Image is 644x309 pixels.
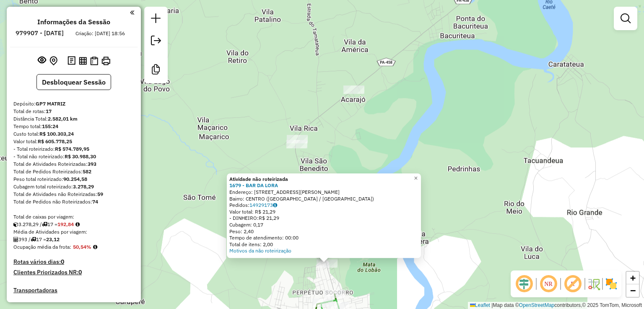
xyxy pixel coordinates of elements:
div: Total de Atividades Roteirizadas: [13,160,134,168]
a: Leaflet [470,302,490,308]
strong: 50,54% [73,244,91,250]
em: Média calculada utilizando a maior ocupação (%Peso ou %Cubagem) de cada rota da sessão. Rotas cro... [93,245,97,250]
div: Map data © contributors,© 2025 TomTom, Microsoft [468,302,644,309]
strong: 192,84 [57,221,74,227]
div: 3.278,29 / 17 = [13,221,134,228]
h6: 979907 - [DATE] [16,29,64,37]
div: Total de itens: 2,00 [229,241,418,248]
strong: R$ 605.778,25 [38,138,72,144]
span: | [491,302,493,308]
strong: 0 [61,258,64,265]
div: Tempo de atendimento: 00:00 [229,234,418,241]
i: Meta Caixas/viagem: 220,00 Diferença: -27,16 [75,222,80,227]
div: Pedidos: [229,202,418,209]
div: Valor total: R$ 21,29 [229,209,418,215]
div: Atividade não roteirizada - BAR DA LORA [317,259,338,268]
div: Cubagem: 0,17 [229,221,418,228]
a: Criar modelo [148,61,164,80]
h4: Clientes Priorizados NR: [13,269,134,276]
button: Desbloquear Sessão [36,74,111,90]
div: Depósito: [13,100,134,108]
strong: 582 [83,168,91,175]
div: Tempo total: [13,123,134,130]
strong: GP7 MATRIZ [36,100,65,107]
a: 14929173 [249,202,277,209]
div: Endereço: [STREET_ADDRESS][PERSON_NAME] [229,189,418,196]
div: 393 / 17 = [13,236,134,243]
a: Exportar sessão [148,32,164,51]
span: × [414,175,418,182]
a: 1679 - BAR DA LORA [229,183,278,189]
div: Custo total: [13,130,134,138]
button: Centralizar mapa no depósito ou ponto de apoio [48,54,59,67]
strong: 155:24 [42,123,58,129]
a: Close popup [411,173,421,183]
strong: 17 [46,108,52,114]
strong: R$ 30.988,30 [65,153,96,160]
div: Total de caixas por viagem: [13,213,134,221]
div: Atividade não roteirizada - MESTE DO SABOR [287,135,308,143]
button: Exibir sessão original [36,54,48,67]
a: Motivos da não roteirização [229,248,291,254]
span: + [630,273,636,283]
span: Ocultar NR [538,274,558,294]
h4: Transportadoras [13,287,134,294]
div: Criação: [DATE] 18:56 [72,30,128,37]
button: Visualizar Romaneio [88,55,100,67]
div: Total de Atividades não Roteirizadas: [13,191,134,198]
span: Exibir rótulo [563,274,583,294]
a: Exibir filtros [617,10,634,27]
span: Ocultar deslocamento [514,274,534,294]
i: Total de rotas [42,222,47,227]
i: Total de rotas [31,237,36,242]
strong: 3.278,29 [73,183,94,190]
a: OpenStreetMap [519,302,555,308]
strong: Atividade não roteirizada [229,176,288,182]
strong: 0 [78,268,82,276]
h4: Informações da Sessão [37,18,110,26]
button: Imprimir Rotas [100,55,112,67]
strong: R$ 100.303,24 [39,131,74,137]
div: Peso total roteirizado: [13,175,134,183]
div: - DINHEIRO: [229,215,418,222]
span: − [630,285,636,296]
div: Total de rotas: [13,108,134,115]
strong: 59 [97,191,103,197]
button: Visualizar relatório de Roteirização [77,55,88,66]
div: Total de Pedidos não Roteirizados: [13,198,134,206]
span: Ocupação média da frota: [13,244,71,250]
div: Bairro: CENTRO ([GEOGRAPHIC_DATA] / [GEOGRAPHIC_DATA]) [229,196,418,202]
i: Observações [273,203,277,208]
div: - Total roteirizado: [13,145,134,153]
i: Cubagem total roteirizado [13,222,18,227]
a: Clique aqui para minimizar o painel [130,8,134,17]
img: Fluxo de ruas [587,277,600,291]
div: Total de Pedidos Roteirizados: [13,168,134,175]
div: Peso: 2,40 [229,228,418,235]
img: Exibir/Ocultar setores [605,277,618,291]
strong: 90.254,58 [63,176,87,182]
div: Atividade não roteirizada - PARADA CERTA [286,140,307,148]
strong: 23,12 [46,236,60,242]
strong: 74 [92,198,98,205]
div: - Total não roteirizado: [13,153,134,160]
strong: R$ 574.789,95 [55,146,89,152]
i: Total de Atividades [13,237,18,242]
span: R$ 21,29 [259,215,279,221]
button: Logs desbloquear sessão [66,54,77,67]
div: Atividade não roteirizada - PONTO DO TONE [343,85,364,94]
strong: 2.582,01 km [48,116,78,122]
div: Cubagem total roteirizado: [13,183,134,191]
div: Distância Total: [13,115,134,123]
div: Valor total: [13,138,134,145]
a: Nova sessão e pesquisa [148,10,164,29]
a: Zoom in [626,272,639,284]
a: Zoom out [626,284,639,297]
div: Média de Atividades por viagem: [13,228,134,236]
h4: Rotas vários dias: [13,258,134,265]
strong: 393 [88,161,96,167]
